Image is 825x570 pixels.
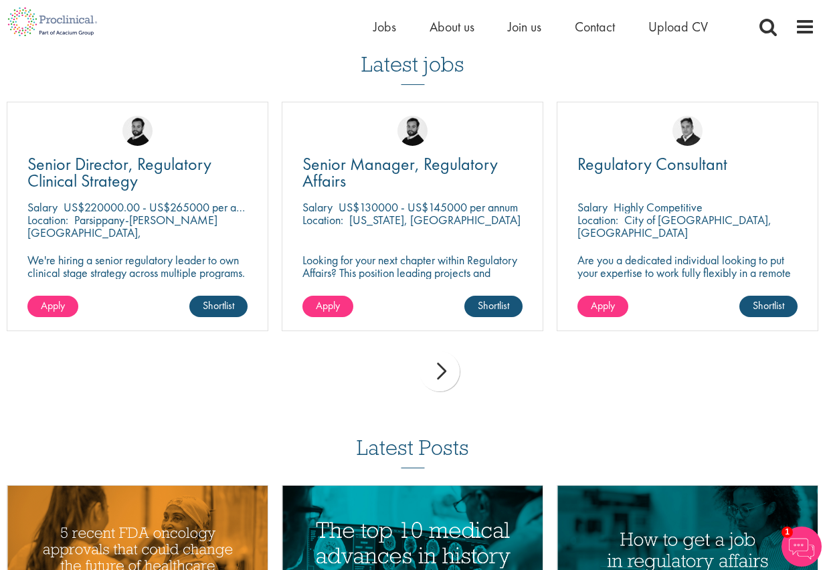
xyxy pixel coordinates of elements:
a: Apply [27,296,78,317]
p: We're hiring a senior regulatory leader to own clinical stage strategy across multiple programs. [27,254,248,279]
span: Salary [577,199,608,215]
p: [US_STATE], [GEOGRAPHIC_DATA] [349,212,521,227]
h3: Latest Posts [357,436,469,468]
p: Are you a dedicated individual looking to put your expertise to work fully flexibly in a remote p... [577,254,798,304]
span: Apply [41,298,65,312]
a: About us [430,18,474,35]
a: Shortlist [464,296,523,317]
p: Parsippany-[PERSON_NAME][GEOGRAPHIC_DATA], [GEOGRAPHIC_DATA] [27,212,217,253]
img: Peter Duvall [672,116,703,146]
span: Senior Manager, Regulatory Affairs [302,153,498,192]
p: US$130000 - US$145000 per annum [339,199,518,215]
p: US$220000.00 - US$265000 per annum + Highly Competitive Salary [64,199,393,215]
span: Apply [591,298,615,312]
h3: Latest jobs [361,19,464,85]
p: Looking for your next chapter within Regulatory Affairs? This position leading projects and worki... [302,254,523,304]
span: Location: [27,212,68,227]
span: Location: [302,212,343,227]
img: Chatbot [782,527,822,567]
a: Contact [575,18,615,35]
a: Apply [302,296,353,317]
a: Senior Director, Regulatory Clinical Strategy [27,156,248,189]
div: next [420,351,460,391]
span: Senior Director, Regulatory Clinical Strategy [27,153,211,192]
a: Upload CV [648,18,708,35]
span: Apply [316,298,340,312]
a: Jobs [373,18,396,35]
a: Join us [508,18,541,35]
span: Regulatory Consultant [577,153,727,175]
span: Salary [27,199,58,215]
p: Highly Competitive [614,199,703,215]
img: Nick Walker [397,116,428,146]
span: Salary [302,199,333,215]
p: City of [GEOGRAPHIC_DATA], [GEOGRAPHIC_DATA] [577,212,771,240]
a: Apply [577,296,628,317]
img: Nick Walker [122,116,153,146]
span: 1 [782,527,793,538]
span: Location: [577,212,618,227]
a: Shortlist [189,296,248,317]
a: Senior Manager, Regulatory Affairs [302,156,523,189]
a: Regulatory Consultant [577,156,798,173]
a: Shortlist [739,296,798,317]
